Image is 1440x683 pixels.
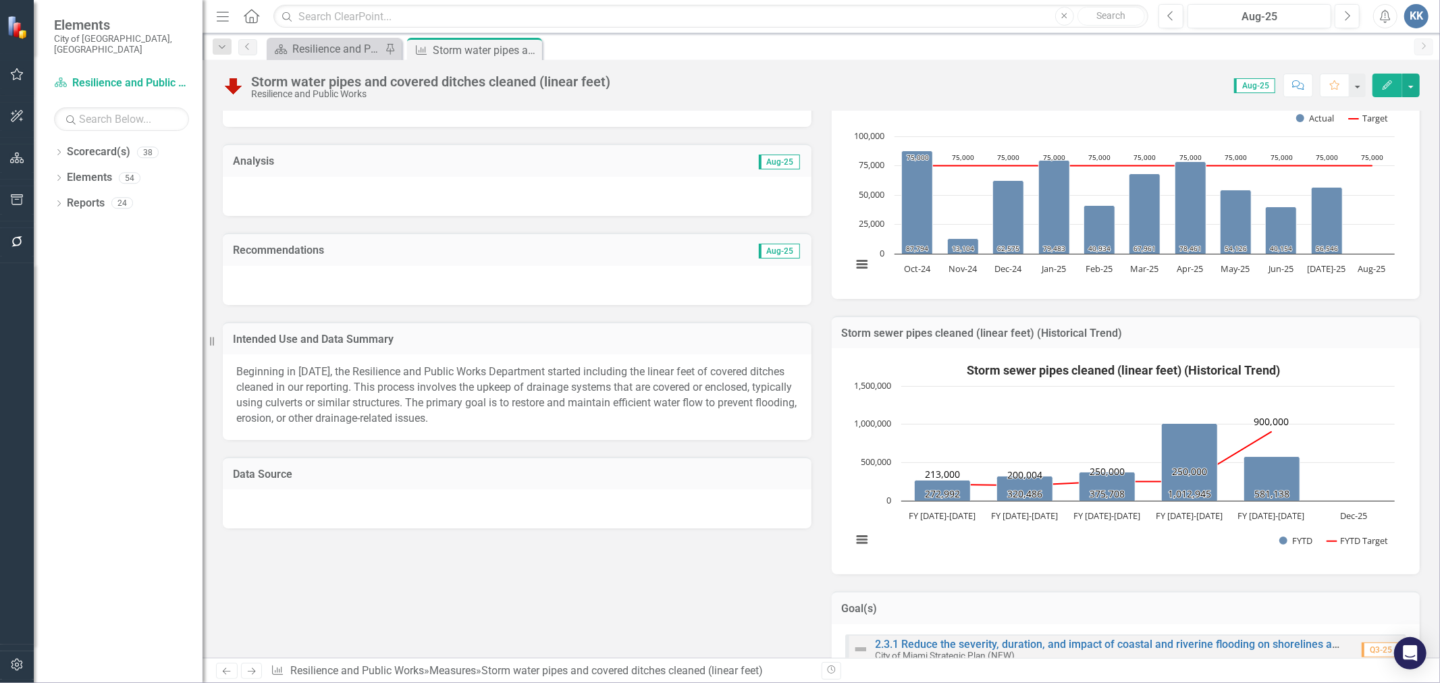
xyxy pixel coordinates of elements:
path: Oct-24, 87,794. Actual. [901,151,932,254]
text: 75,000 [1179,153,1202,162]
text: Dec-25 [1340,510,1367,522]
text: Aug-25 [1358,263,1385,275]
div: Resilience and Public Works [251,89,610,99]
text: FYTD [1292,535,1312,547]
text: Mar-25 [1130,263,1158,275]
text: 375,708 [1090,487,1125,500]
text: Storm sewer pipes cleaned (linear feet) (Historical Trend) [967,363,1280,377]
text: 79,483 [1043,244,1065,253]
text: 1,500,000 [854,379,891,391]
div: Storm sewer pipes cleaned (linear feet) (Historical Trend). Highcharts interactive chart. [845,358,1407,561]
button: Search [1077,7,1145,26]
text: May-25 [1221,263,1250,275]
span: Aug-25 [1234,78,1275,93]
text: 500,000 [861,456,891,468]
a: Elements [67,170,112,186]
img: Below Plan [223,75,244,97]
text: FY [DATE]-[DATE] [1155,510,1222,522]
path: FY 2021-2022, 320,486. FYTD. [996,476,1052,501]
text: 87,794 [906,244,928,253]
path: FY 2022-2023, 375,708. FYTD. [1079,472,1135,501]
a: Reports [67,196,105,211]
text: Actual [1309,112,1334,124]
text: Nov-24 [949,263,978,275]
text: 272,992 [925,487,960,500]
text: Jun-25 [1267,263,1294,275]
text: FY [DATE]-[DATE] [1073,510,1140,522]
path: Apr-25, 78,461. Actual. [1175,161,1206,254]
text: 62,575 [997,244,1019,253]
g: Actual, series 1 of 2. Bar series with 11 bars. [901,136,1372,254]
text: 581,138 [1254,487,1289,500]
div: Storm water pipes and covered ditches cleaned (linear feet) [251,74,610,89]
span: Q3-25 [1362,643,1398,657]
path: FY 2020-2021, 272,992. FYTD. [914,481,970,501]
h3: Goal(s) [842,603,1410,615]
div: 24 [111,198,133,209]
div: Resilience and Public Works [292,40,381,57]
path: FY 2023-2024, 1,012,945. FYTD. [1161,424,1217,501]
h3: Analysis [233,155,512,167]
text: 25,000 [859,217,884,229]
h3: Data Source [233,468,801,481]
svg: Interactive chart [845,83,1402,285]
text: FYTD Target [1340,535,1388,547]
a: Resilience and Public Works [270,40,381,57]
text: 67,961 [1134,244,1156,253]
div: » » [271,663,811,679]
text: Apr-25 [1177,263,1203,275]
h3: Intended Use and Data Summary [233,333,801,346]
a: Resilience and Public Works [54,76,189,91]
button: Show Target [1349,113,1389,124]
text: 250,000 [1172,465,1207,478]
text: 100,000 [854,130,884,142]
text: FY [DATE]-[DATE] [1237,510,1304,522]
button: KK [1404,4,1429,28]
h3: Recommendations [233,244,620,256]
text: Dec-24 [994,263,1022,275]
text: 75,000 [1361,153,1383,162]
text: 1,012,945 [1168,487,1211,500]
text: 50,000 [859,188,884,200]
path: Mar-25, 67,961. Actual. [1129,173,1160,254]
text: [DATE]-25 [1307,263,1345,275]
text: 900,000 [1254,415,1289,428]
small: City of [GEOGRAPHIC_DATA], [GEOGRAPHIC_DATA] [54,33,189,55]
text: Jan-25 [1040,263,1065,275]
path: Jul-25, 56,546. Actual. [1311,187,1342,254]
text: Feb-25 [1086,263,1113,275]
text: 56,546 [1316,244,1338,253]
a: Resilience and Public Works [290,664,424,677]
div: 54 [119,172,140,184]
a: Scorecard(s) [67,144,130,160]
path: May-25, 54,126. Actual. [1220,190,1251,254]
h3: Storm sewer pipes cleaned (linear feet) (Historical Trend) [842,327,1410,339]
text: Target [1362,112,1388,124]
button: View chart menu, Storm sewer pipes cleaned (linear feet) (Historical Trend) [853,530,872,549]
path: Nov-24, 13,104. Actual. [947,238,978,254]
text: FY [DATE]-[DATE] [909,510,976,522]
text: 75,000 [1134,153,1156,162]
input: Search ClearPoint... [273,5,1148,28]
span: Aug-25 [759,244,800,258]
div: 38 [137,146,159,158]
text: 40,154 [1270,244,1292,253]
path: Feb-25, 40,934. Actual. [1084,205,1115,254]
text: 1,000,000 [854,417,891,429]
span: Aug-25 [759,155,800,169]
text: 75,000 [1088,153,1111,162]
path: Jun-25, 40,154. Actual. [1265,207,1296,254]
text: 0 [880,247,884,259]
div: Storm water pipes and covered ditches cleaned (linear feet) [481,664,763,677]
button: Show FYTD Target [1327,535,1389,547]
path: Dec-24, 62,575. Actual. [992,180,1023,254]
input: Search Below... [54,107,189,131]
button: Aug-25 [1188,4,1331,28]
path: Jan-25, 79,483. Actual. [1038,160,1069,254]
span: Elements [54,17,189,33]
span: Search [1096,10,1125,21]
button: Show FYTD [1279,535,1313,547]
text: Oct-24 [904,263,931,275]
text: 75,000 [907,153,929,162]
